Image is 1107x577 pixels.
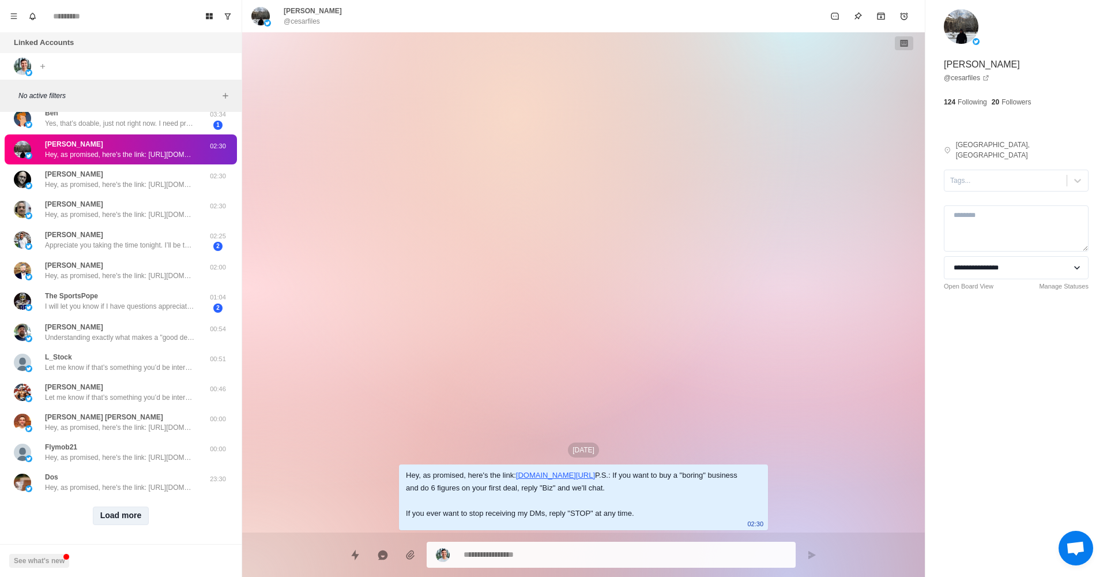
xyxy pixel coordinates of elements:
[25,395,32,402] img: picture
[1059,531,1093,565] div: Open chat
[45,118,195,129] p: Yes, that’s doable, just not right now. I need probably six months
[846,5,869,28] button: Pin
[944,58,1020,72] p: [PERSON_NAME]
[893,5,916,28] button: Add reminder
[25,304,32,311] img: picture
[944,282,993,291] a: Open Board View
[45,179,195,190] p: Hey, as promised, here's the link: [URL][DOMAIN_NAME] P.S.: If you want to buy a "boring" busines...
[14,37,74,48] p: Linked Accounts
[45,472,58,482] p: Dos
[251,7,270,25] img: picture
[45,291,98,301] p: The SportsPope
[45,230,103,240] p: [PERSON_NAME]
[264,20,271,27] img: picture
[992,97,999,107] p: 20
[944,97,955,107] p: 124
[45,362,195,373] p: Let me know if that’s something you’d be interested in and I can set you up on a call with my con...
[45,392,195,403] p: Let me know if that’s something you’d be interested in and I can set you up on a call with my con...
[1039,282,1089,291] a: Manage Statuses
[219,89,232,103] button: Add filters
[973,38,980,45] img: picture
[204,414,232,424] p: 00:00
[204,384,232,394] p: 00:46
[568,443,599,458] p: [DATE]
[45,452,195,463] p: Hey, as promised, here's the link: [URL][DOMAIN_NAME] P.S.: If you want to buy a "boring" busines...
[45,271,195,281] p: Hey, as promised, here's the link: [URL][DOMAIN_NAME] P.S.: If you want to buy a "boring" busines...
[204,201,232,211] p: 02:30
[204,263,232,272] p: 02:00
[25,273,32,280] img: picture
[45,412,163,422] p: [PERSON_NAME] [PERSON_NAME]
[9,554,69,568] button: See what's new
[45,108,58,118] p: Ben
[5,7,23,25] button: Menu
[516,471,595,479] a: [DOMAIN_NAME][URL]
[45,209,195,220] p: Hey, as promised, here's the link: [URL][DOMAIN_NAME] P.S.: If you want to buy a "boring" busines...
[25,455,32,462] img: picture
[25,335,32,342] img: picture
[14,171,31,188] img: picture
[204,110,232,119] p: 03:34
[213,242,223,251] span: 2
[45,482,195,493] p: Hey, as promised, here's the link: [URL][DOMAIN_NAME] P.S.: If you want to buy a "boring" busines...
[14,110,31,127] img: picture
[14,201,31,218] img: picture
[956,140,1089,160] p: [GEOGRAPHIC_DATA], [GEOGRAPHIC_DATA]
[45,332,195,343] p: Understanding exactly what makes a "good deal” and how to structure them? Or more about how to ef...
[204,171,232,181] p: 02:30
[18,91,219,101] p: No active filters
[213,121,223,130] span: 1
[14,231,31,249] img: picture
[823,5,846,28] button: Mark as unread
[944,73,989,83] a: @cesarfiles
[944,9,978,44] img: picture
[14,384,31,401] img: picture
[204,474,232,484] p: 23:30
[204,444,232,454] p: 00:00
[200,7,219,25] button: Board View
[406,469,743,520] div: Hey, as promised, here's the link: P.S.: If you want to buy a "boring" business and do 6 figures ...
[213,304,223,313] span: 2
[869,5,893,28] button: Archive
[14,262,31,279] img: picture
[25,425,32,432] img: picture
[45,322,103,332] p: [PERSON_NAME]
[45,260,103,271] p: [PERSON_NAME]
[204,324,232,334] p: 00:54
[45,382,103,392] p: [PERSON_NAME]
[800,544,823,567] button: Send message
[219,7,237,25] button: Show unread conversations
[25,152,32,159] img: picture
[45,139,103,149] p: [PERSON_NAME]
[204,354,232,364] p: 00:51
[25,121,32,128] img: picture
[25,243,32,250] img: picture
[344,544,367,567] button: Quick replies
[25,69,32,76] img: picture
[45,301,195,312] p: I will let you know if I have questions appreciate all your help!
[45,240,195,250] p: Appreciate you taking the time tonight. I’ll be talking to [PERSON_NAME] soon
[45,199,103,209] p: [PERSON_NAME]
[45,352,72,362] p: L_Stock
[747,518,763,530] p: 02:30
[436,548,450,562] img: picture
[204,231,232,241] p: 02:25
[14,474,31,491] img: picture
[204,141,232,151] p: 02:30
[204,293,232,302] p: 01:04
[25,485,32,492] img: picture
[284,16,320,27] p: @cesarfiles
[93,507,149,525] button: Load more
[1001,97,1031,107] p: Followers
[958,97,987,107] p: Following
[371,544,394,567] button: Reply with AI
[45,422,195,433] p: Hey, as promised, here's the link: [URL][DOMAIN_NAME] P.S.: If you want to buy a "boring" busines...
[14,58,31,75] img: picture
[25,182,32,189] img: picture
[14,293,31,310] img: picture
[284,6,342,16] p: [PERSON_NAME]
[25,365,32,372] img: picture
[45,169,103,179] p: [PERSON_NAME]
[14,141,31,158] img: picture
[14,414,31,431] img: picture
